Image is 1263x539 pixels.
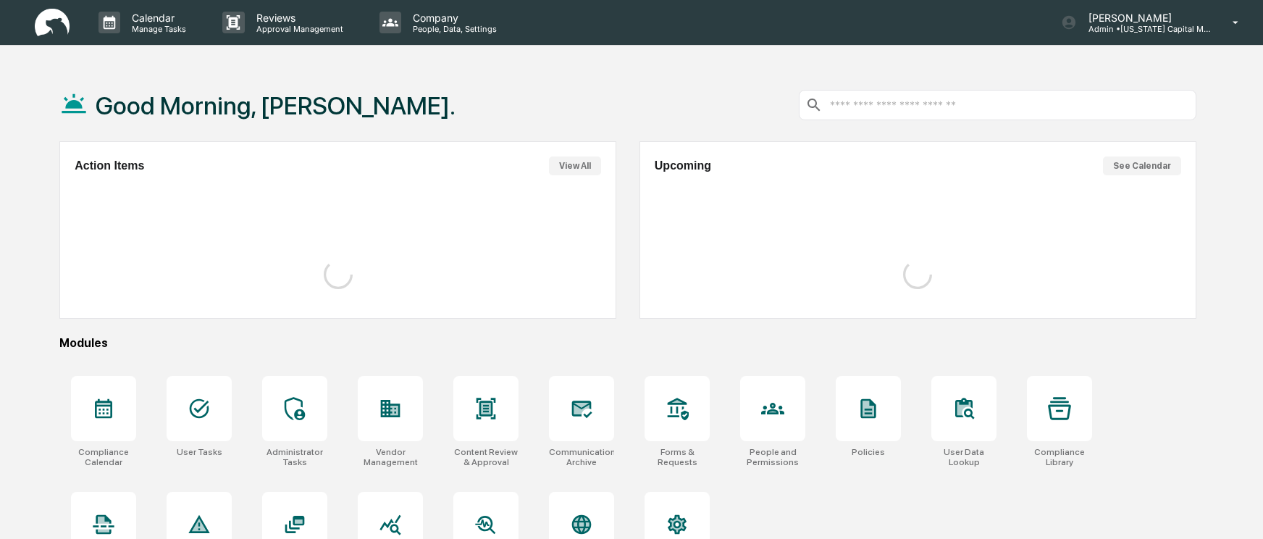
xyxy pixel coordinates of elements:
[59,336,1196,350] div: Modules
[245,24,351,34] p: Approval Management
[740,447,805,467] div: People and Permissions
[35,9,70,37] img: logo
[1077,24,1212,34] p: Admin • [US_STATE] Capital Management
[645,447,710,467] div: Forms & Requests
[245,12,351,24] p: Reviews
[120,24,193,34] p: Manage Tasks
[852,447,885,457] div: Policies
[931,447,996,467] div: User Data Lookup
[177,447,222,457] div: User Tasks
[120,12,193,24] p: Calendar
[96,91,456,120] h1: Good Morning, [PERSON_NAME].
[549,156,601,175] button: View All
[401,12,504,24] p: Company
[1077,12,1212,24] p: [PERSON_NAME]
[453,447,519,467] div: Content Review & Approval
[75,159,144,172] h2: Action Items
[655,159,711,172] h2: Upcoming
[1103,156,1181,175] button: See Calendar
[1027,447,1092,467] div: Compliance Library
[401,24,504,34] p: People, Data, Settings
[358,447,423,467] div: Vendor Management
[71,447,136,467] div: Compliance Calendar
[262,447,327,467] div: Administrator Tasks
[549,447,614,467] div: Communications Archive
